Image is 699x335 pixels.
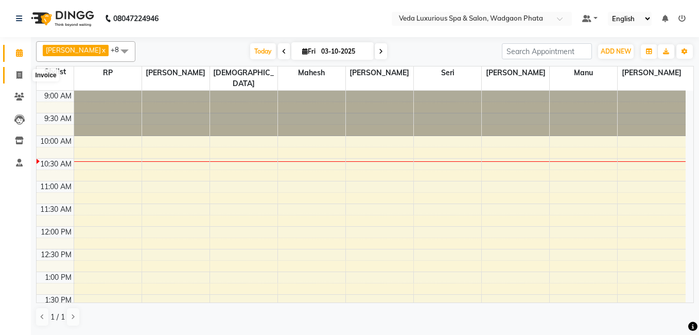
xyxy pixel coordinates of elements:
[39,227,74,238] div: 12:00 PM
[38,136,74,147] div: 10:00 AM
[300,47,318,55] span: Fri
[74,66,142,79] span: RP
[101,46,106,54] a: x
[26,4,97,33] img: logo
[598,44,634,59] button: ADD NEW
[46,46,101,54] span: [PERSON_NAME]
[38,181,74,192] div: 11:00 AM
[318,44,370,59] input: 2025-10-03
[38,159,74,170] div: 10:30 AM
[42,91,74,102] div: 9:00 AM
[414,66,481,79] span: seri
[142,66,209,79] span: [PERSON_NAME]
[482,66,549,79] span: [PERSON_NAME]
[38,204,74,215] div: 11:30 AM
[550,66,617,79] span: manu
[39,249,74,260] div: 12:30 PM
[42,113,74,124] div: 9:30 AM
[113,4,159,33] b: 08047224946
[346,66,413,79] span: [PERSON_NAME]
[618,66,686,79] span: [PERSON_NAME]
[32,69,59,81] div: Invoice
[250,43,276,59] span: Today
[210,66,277,90] span: [DEMOGRAPHIC_DATA]
[502,43,592,59] input: Search Appointment
[601,47,631,55] span: ADD NEW
[43,272,74,283] div: 1:00 PM
[43,295,74,306] div: 1:30 PM
[111,45,127,54] span: +8
[278,66,345,79] span: Mahesh
[50,312,65,323] span: 1 / 1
